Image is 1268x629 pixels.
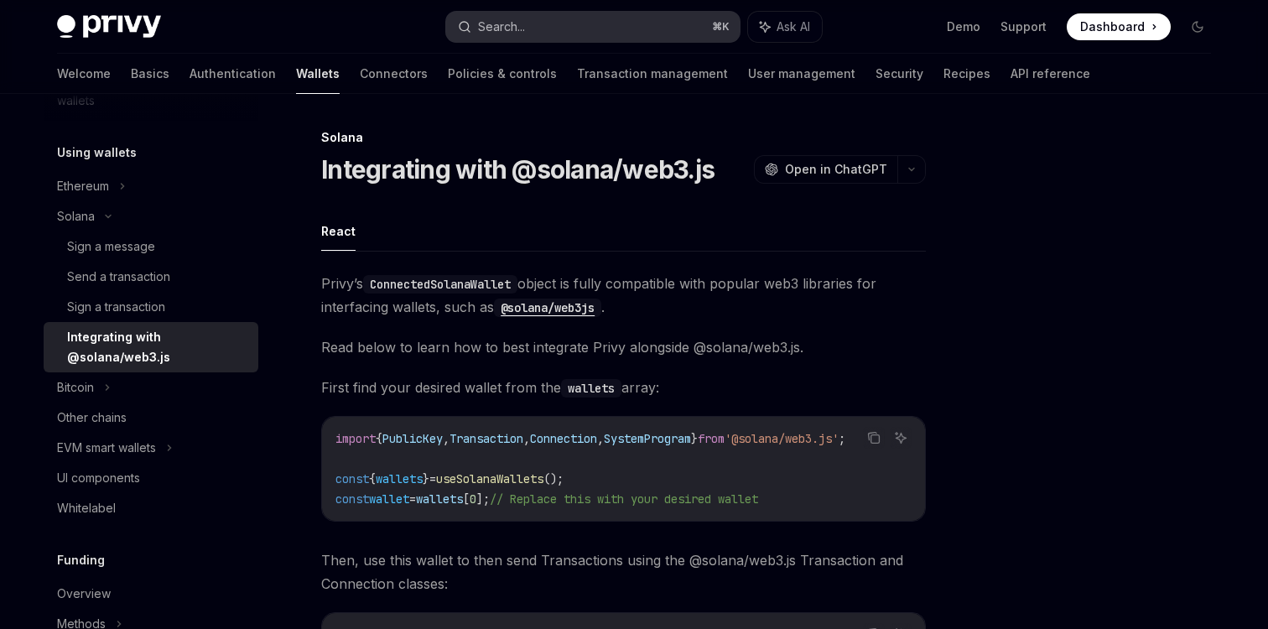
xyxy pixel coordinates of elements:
code: ConnectedSolanaWallet [363,275,517,294]
a: User management [748,54,855,94]
span: Ask AI [777,18,810,35]
span: ; [839,431,845,446]
div: Integrating with @solana/web3.js [67,327,248,367]
a: Send a transaction [44,262,258,292]
span: ⌘ K [712,20,730,34]
a: Authentication [190,54,276,94]
span: = [429,471,436,486]
button: Ask AI [748,12,822,42]
a: Policies & controls [448,54,557,94]
span: wallets [416,491,463,507]
span: { [369,471,376,486]
button: Copy the contents from the code block [863,427,885,449]
span: PublicKey [382,431,443,446]
a: Whitelabel [44,493,258,523]
a: Basics [131,54,169,94]
span: Transaction [450,431,523,446]
div: Solana [57,206,95,226]
span: const [335,491,369,507]
span: { [376,431,382,446]
button: Ask AI [890,427,912,449]
span: Read below to learn how to best integrate Privy alongside @solana/web3.js. [321,335,926,359]
div: Bitcoin [57,377,94,398]
div: Solana [321,129,926,146]
span: wallet [369,491,409,507]
div: Ethereum [57,176,109,196]
span: Connection [530,431,597,446]
span: Privy’s object is fully compatible with popular web3 libraries for interfacing wallets, such as . [321,272,926,319]
span: First find your desired wallet from the array: [321,376,926,399]
span: , [597,431,604,446]
a: API reference [1011,54,1090,94]
a: Sign a message [44,231,258,262]
span: [ [463,491,470,507]
code: @solana/web3js [494,299,601,317]
div: Search... [478,17,525,37]
a: Security [876,54,923,94]
button: Open in ChatGPT [754,155,897,184]
div: Sign a message [67,237,155,257]
span: = [409,491,416,507]
a: UI components [44,463,258,493]
span: } [423,471,429,486]
a: Integrating with @solana/web3.js [44,322,258,372]
div: UI components [57,468,140,488]
span: ]; [476,491,490,507]
div: EVM smart wallets [57,438,156,458]
div: Send a transaction [67,267,170,287]
span: } [691,431,698,446]
button: Toggle dark mode [1184,13,1211,40]
h5: Using wallets [57,143,137,163]
span: from [698,431,725,446]
a: Wallets [296,54,340,94]
img: dark logo [57,15,161,39]
button: Search...⌘K [446,12,740,42]
a: Connectors [360,54,428,94]
span: wallets [376,471,423,486]
a: @solana/web3js [494,299,601,315]
span: Open in ChatGPT [785,161,887,178]
span: import [335,431,376,446]
a: Support [1000,18,1047,35]
a: Dashboard [1067,13,1171,40]
span: const [335,471,369,486]
span: , [443,431,450,446]
a: Demo [947,18,980,35]
div: Overview [57,584,111,604]
span: (); [543,471,564,486]
span: Then, use this wallet to then send Transactions using the @solana/web3.js Transaction and Connect... [321,548,926,595]
button: React [321,211,356,251]
span: Dashboard [1080,18,1145,35]
span: useSolanaWallets [436,471,543,486]
span: // Replace this with your desired wallet [490,491,758,507]
h1: Integrating with @solana/web3.js [321,154,715,185]
a: Overview [44,579,258,609]
code: wallets [561,379,621,398]
div: Sign a transaction [67,297,165,317]
a: Transaction management [577,54,728,94]
a: Welcome [57,54,111,94]
span: 0 [470,491,476,507]
span: SystemProgram [604,431,691,446]
span: , [523,431,530,446]
div: Whitelabel [57,498,116,518]
h5: Funding [57,550,105,570]
div: Other chains [57,408,127,428]
span: '@solana/web3.js' [725,431,839,446]
a: Other chains [44,403,258,433]
a: Sign a transaction [44,292,258,322]
a: Recipes [943,54,990,94]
